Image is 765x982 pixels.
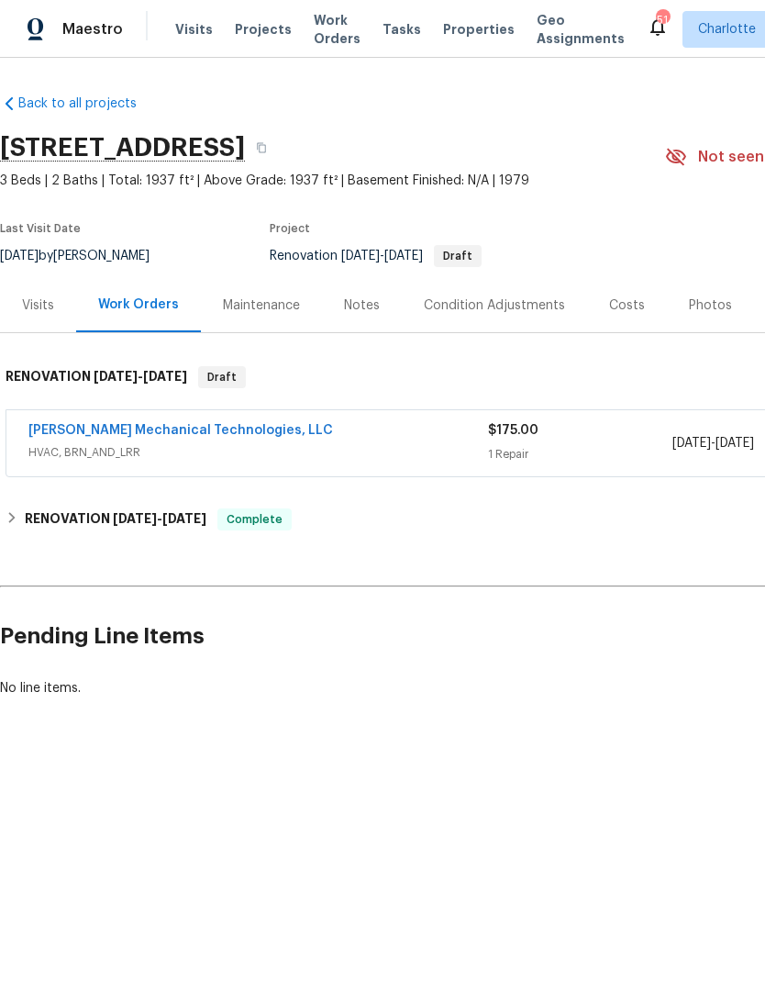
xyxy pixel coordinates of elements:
[28,424,333,437] a: [PERSON_NAME] Mechanical Technologies, LLC
[6,366,187,388] h6: RENOVATION
[537,11,625,48] span: Geo Assignments
[270,250,482,262] span: Renovation
[245,131,278,164] button: Copy Address
[22,296,54,315] div: Visits
[25,508,206,530] h6: RENOVATION
[113,512,206,525] span: -
[443,20,515,39] span: Properties
[715,437,754,450] span: [DATE]
[94,370,138,383] span: [DATE]
[672,434,754,452] span: -
[436,251,480,262] span: Draft
[219,510,290,529] span: Complete
[344,296,380,315] div: Notes
[488,445,671,463] div: 1 Repair
[424,296,565,315] div: Condition Adjustments
[200,368,244,386] span: Draft
[235,20,292,39] span: Projects
[62,20,123,39] span: Maestro
[98,296,179,314] div: Work Orders
[143,370,187,383] span: [DATE]
[270,223,310,234] span: Project
[175,20,213,39] span: Visits
[382,23,421,36] span: Tasks
[28,443,488,462] span: HVAC, BRN_AND_LRR
[672,437,711,450] span: [DATE]
[488,424,538,437] span: $175.00
[162,512,206,525] span: [DATE]
[384,250,423,262] span: [DATE]
[113,512,157,525] span: [DATE]
[341,250,380,262] span: [DATE]
[698,20,756,39] span: Charlotte
[314,11,360,48] span: Work Orders
[609,296,645,315] div: Costs
[341,250,423,262] span: -
[223,296,300,315] div: Maintenance
[689,296,732,315] div: Photos
[656,11,669,29] div: 51
[94,370,187,383] span: -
